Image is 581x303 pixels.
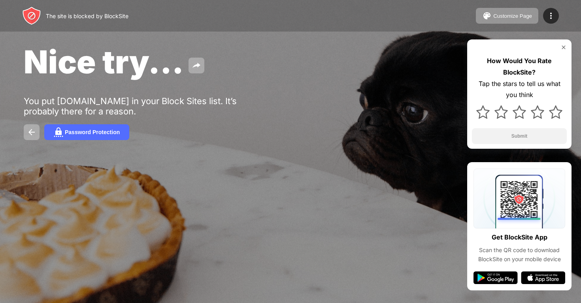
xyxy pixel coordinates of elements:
img: star.svg [494,105,508,119]
div: The site is blocked by BlockSite [46,13,128,19]
img: share.svg [192,61,201,70]
img: password.svg [54,127,63,137]
img: back.svg [27,127,36,137]
button: Password Protection [44,124,129,140]
img: star.svg [549,105,562,119]
button: Submit [472,128,567,144]
img: star.svg [476,105,490,119]
span: Nice try... [24,43,184,81]
img: rate-us-close.svg [560,44,567,50]
button: Customize Page [476,8,538,24]
div: Get BlockSite App [492,232,547,243]
div: Customize Page [493,13,532,19]
img: header-logo.svg [22,6,41,25]
div: How Would You Rate BlockSite? [472,55,567,78]
img: menu-icon.svg [546,11,556,21]
div: Tap the stars to tell us what you think [472,78,567,101]
img: pallet.svg [482,11,492,21]
div: Password Protection [65,129,120,135]
div: Scan the QR code to download BlockSite on your mobile device [473,246,565,264]
img: app-store.svg [521,271,565,284]
img: star.svg [513,105,526,119]
img: star.svg [531,105,544,119]
img: qrcode.svg [473,168,565,228]
img: google-play.svg [473,271,518,284]
div: You put [DOMAIN_NAME] in your Block Sites list. It’s probably there for a reason. [24,96,268,116]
